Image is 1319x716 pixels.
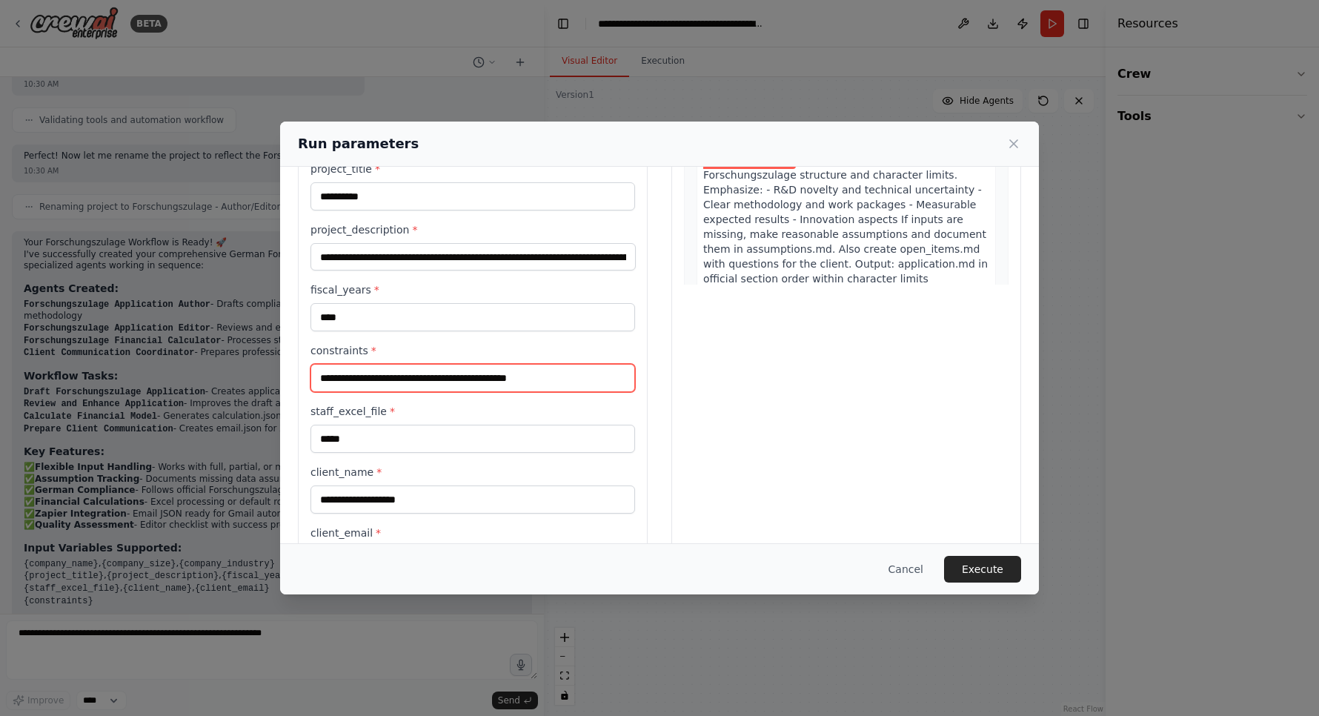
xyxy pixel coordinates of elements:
h2: Run parameters [298,133,419,154]
label: fiscal_years [310,282,635,297]
label: constraints [310,343,635,358]
label: project_title [310,162,635,176]
label: client_name [310,465,635,480]
label: client_email [310,526,635,540]
label: project_description [310,222,635,237]
button: Cancel [877,556,935,583]
span: . Follow the official German Forschungszulage structure and character limits. Emphasize: - R&D no... [703,154,988,285]
label: staff_excel_file [310,404,635,419]
button: Execute [944,556,1021,583]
